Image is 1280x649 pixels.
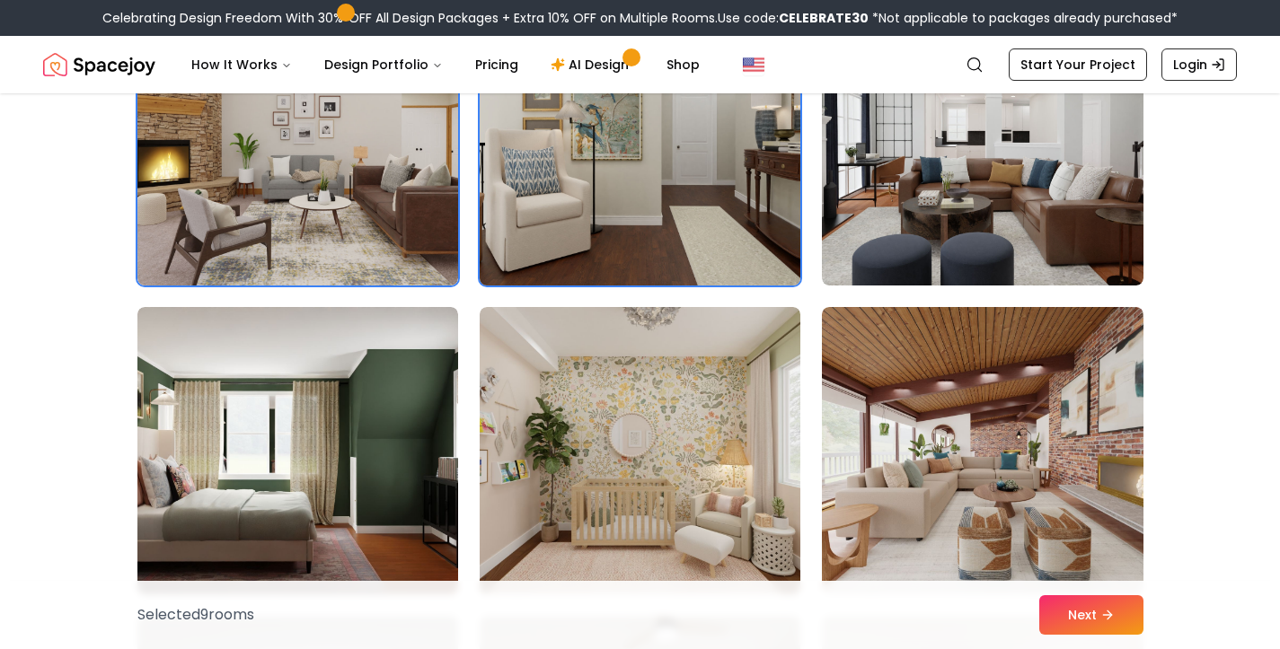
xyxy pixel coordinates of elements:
[869,9,1178,27] span: *Not applicable to packages already purchased*
[743,54,764,75] img: United States
[822,307,1143,594] img: Room room-51
[137,307,458,594] img: Room room-49
[480,307,800,594] img: Room room-50
[177,47,714,83] nav: Main
[1039,595,1143,635] button: Next
[779,9,869,27] b: CELEBRATE30
[102,9,1178,27] div: Celebrating Design Freedom With 30% OFF All Design Packages + Extra 10% OFF on Multiple Rooms.
[652,47,714,83] a: Shop
[137,604,254,626] p: Selected 9 room s
[177,47,306,83] button: How It Works
[1009,48,1147,81] a: Start Your Project
[1161,48,1237,81] a: Login
[43,36,1237,93] nav: Global
[310,47,457,83] button: Design Portfolio
[718,9,869,27] span: Use code:
[43,47,155,83] img: Spacejoy Logo
[536,47,649,83] a: AI Design
[461,47,533,83] a: Pricing
[43,47,155,83] a: Spacejoy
